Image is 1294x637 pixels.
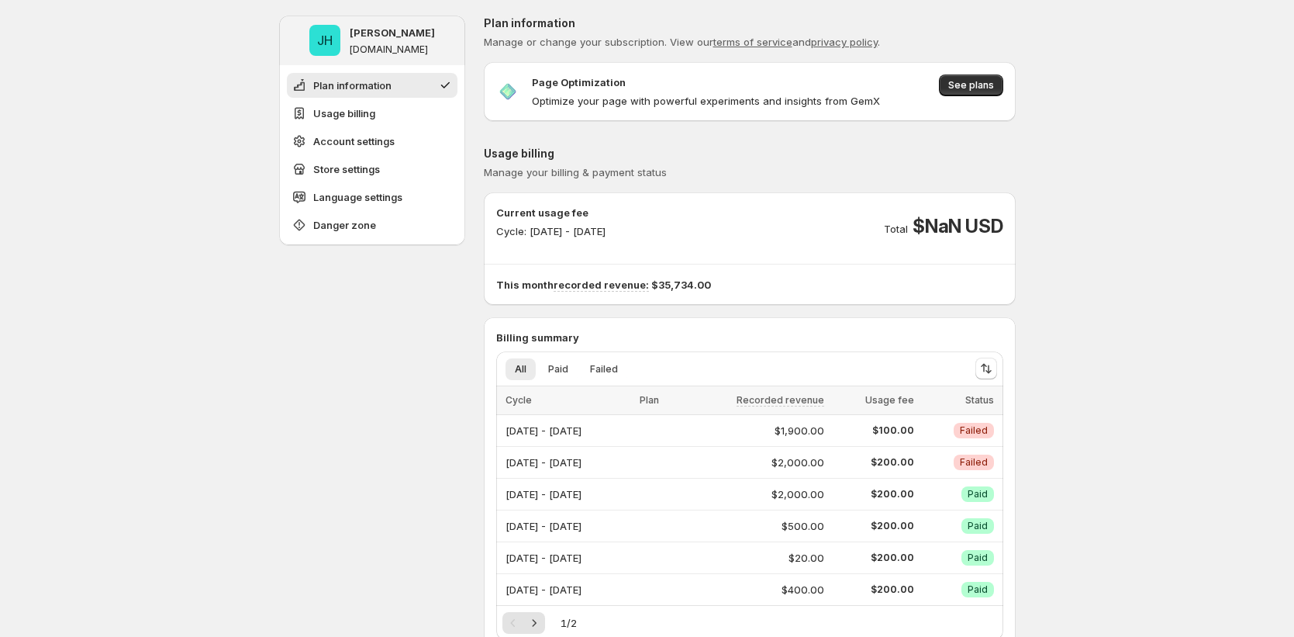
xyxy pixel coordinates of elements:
div: [DATE] - [DATE] [506,547,630,569]
p: Cycle: [DATE] - [DATE] [496,223,606,239]
button: Plan information [287,73,457,98]
img: Page Optimization [496,80,519,103]
span: Paid [968,520,988,532]
a: privacy policy [811,36,878,48]
span: See plans [948,79,994,92]
span: Manage your billing & payment status [484,166,667,178]
span: $200.00 [833,583,914,596]
span: All [515,363,526,376]
p: [PERSON_NAME] [350,25,435,40]
span: 1 / 2 [561,615,577,631]
span: $200.00 [833,552,914,564]
div: $500.00 [684,518,824,534]
button: Account settings [287,129,457,154]
span: $100.00 [833,424,914,437]
div: $400.00 [684,582,824,597]
span: $NaN USD [913,214,1002,239]
span: Plan information [313,78,392,93]
div: $1,900.00 [684,423,824,438]
p: This month $35,734.00 [496,277,1003,293]
span: Paid [968,488,988,500]
span: Paid [968,552,988,564]
span: Usage billing [313,106,375,121]
div: [DATE] - [DATE] [506,483,630,505]
div: $2,000.00 [684,486,824,502]
p: [DOMAIN_NAME] [350,43,428,56]
span: $200.00 [833,456,914,469]
nav: Pagination [502,612,545,634]
p: Total [884,221,908,237]
span: Failed [960,424,988,437]
div: [DATE] - [DATE] [506,515,630,537]
button: Sort the results [975,358,997,379]
span: Plan [640,394,659,406]
span: Paid [548,363,568,376]
span: Store settings [313,161,380,177]
div: [DATE] - [DATE] [506,579,630,601]
span: Paid [968,583,988,596]
div: [DATE] - [DATE] [506,420,630,441]
div: $20.00 [684,550,824,566]
span: Recorded revenue [737,394,824,407]
span: Jena Hoang [309,25,340,56]
button: Store settings [287,157,457,182]
span: Usage fee [865,394,914,406]
span: Danger zone [313,217,376,233]
span: $200.00 [833,488,914,500]
span: Failed [960,456,988,469]
p: Optimize your page with powerful experiments and insights from GemX [532,93,880,109]
a: terms of service [713,36,792,48]
p: Billing summary [496,330,1003,345]
p: Current usage fee [496,205,606,220]
span: Manage or change your subscription. View our and . [484,36,880,48]
button: See plans [939,74,1003,96]
button: Usage billing [287,101,457,126]
div: [DATE] - [DATE] [506,452,630,473]
span: Status [965,394,994,406]
button: Danger zone [287,213,457,237]
span: Account settings [313,133,395,149]
button: Next [523,612,545,634]
button: Language settings [287,185,457,209]
span: recorded revenue: [554,279,649,292]
text: JH [317,33,333,48]
div: $2,000.00 [684,455,824,470]
p: Usage billing [484,146,1016,161]
span: $200.00 [833,520,914,532]
span: Cycle [506,394,532,406]
p: Page Optimization [532,74,626,90]
p: Plan information [484,16,1016,31]
span: Language settings [313,189,402,205]
span: Failed [590,363,618,376]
